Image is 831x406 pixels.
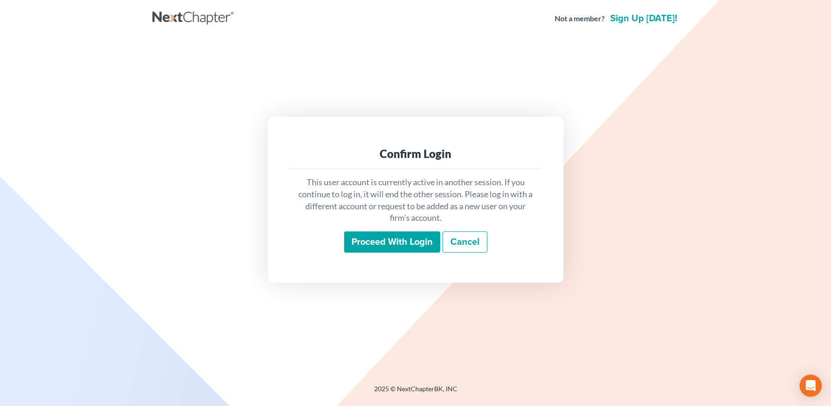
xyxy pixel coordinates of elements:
[443,231,487,253] a: Cancel
[344,231,440,253] input: Proceed with login
[297,146,534,161] div: Confirm Login
[608,14,679,23] a: Sign up [DATE]!
[800,375,822,397] div: Open Intercom Messenger
[555,13,605,24] strong: Not a member?
[152,384,679,401] div: 2025 © NextChapterBK, INC
[297,176,534,224] p: This user account is currently active in another session. If you continue to log in, it will end ...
